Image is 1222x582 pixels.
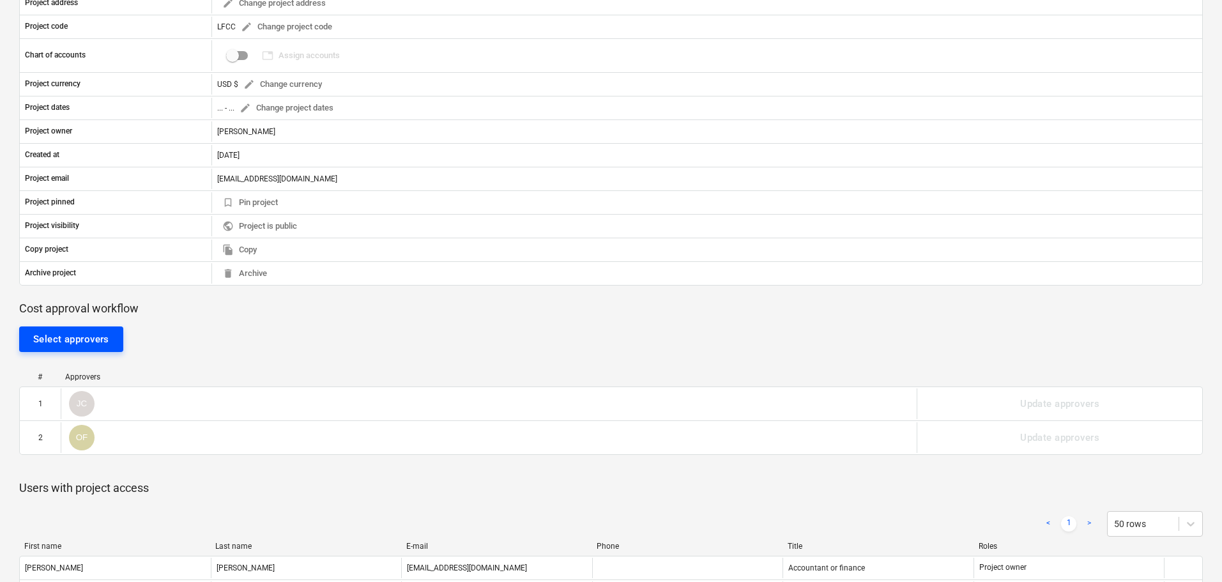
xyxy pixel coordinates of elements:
[25,102,70,113] p: Project dates
[211,145,1202,165] div: [DATE]
[234,98,339,118] button: Change project dates
[222,244,234,256] span: file_copy
[19,301,1203,316] p: Cost approval workflow
[24,372,55,381] div: #
[217,103,234,112] div: ... - ...
[241,21,252,33] span: edit
[38,399,43,408] div: 1
[243,79,255,90] span: edit
[69,425,95,450] div: Oscar Frances
[76,433,88,442] span: OF
[25,79,80,89] p: Project currency
[788,563,865,572] span: Accountant or finance
[211,169,1202,189] div: [EMAIL_ADDRESS][DOMAIN_NAME]
[25,126,72,137] p: Project owner
[222,197,234,208] span: bookmark_border
[217,563,275,572] div: [PERSON_NAME]
[217,79,238,88] span: USD $
[407,563,527,572] div: [EMAIL_ADDRESS][DOMAIN_NAME]
[217,217,302,236] button: Project is public
[33,331,109,348] div: Select approvers
[240,101,333,116] span: Change project dates
[65,372,912,381] div: Approvers
[238,75,327,95] button: Change currency
[222,219,297,234] span: Project is public
[215,542,396,551] div: Last name
[25,220,79,231] p: Project visibility
[19,326,123,352] button: Select approvers
[24,542,205,551] div: First name
[38,433,43,442] div: 2
[979,542,1159,551] div: Roles
[222,268,234,279] span: delete
[211,121,1202,142] div: [PERSON_NAME]
[241,20,332,34] span: Change project code
[243,77,322,92] span: Change currency
[1081,516,1097,532] a: Next page
[406,542,587,551] div: E-mail
[236,17,337,37] button: Change project code
[25,197,75,208] p: Project pinned
[222,220,234,232] span: public
[25,21,68,32] p: Project code
[222,195,278,210] span: Pin project
[1158,521,1222,582] iframe: Chat Widget
[25,563,83,572] div: [PERSON_NAME]
[222,266,267,281] span: Archive
[25,149,59,160] p: Created at
[1041,516,1056,532] a: Previous page
[222,243,257,257] span: Copy
[597,542,777,551] div: Phone
[69,391,95,417] div: Jorge Choy
[19,480,1203,496] p: Users with project access
[25,50,86,61] p: Chart of accounts
[217,264,272,284] button: Archive
[217,240,262,260] button: Copy
[979,562,1027,573] p: Project owner
[217,193,283,213] button: Pin project
[788,542,968,551] div: Title
[217,17,337,37] div: LFCC
[240,102,251,114] span: edit
[25,173,69,184] p: Project email
[1061,516,1076,532] a: Page 1 is your current page
[77,399,87,408] span: JC
[25,244,68,255] p: Copy project
[25,268,76,279] p: Archive project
